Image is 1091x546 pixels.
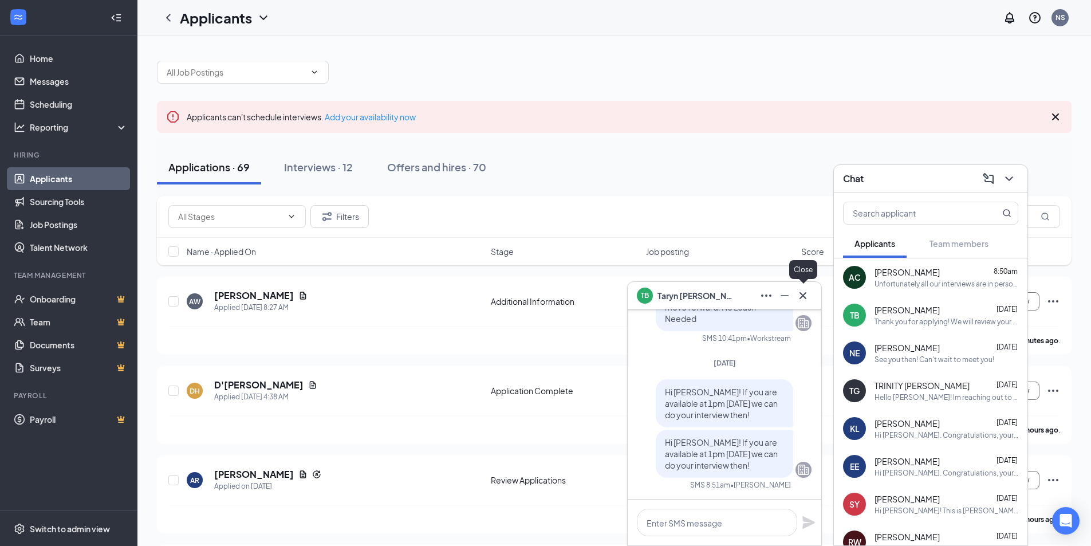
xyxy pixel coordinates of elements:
[214,391,317,403] div: Applied [DATE] 4:38 AM
[875,506,1018,516] div: Hi [PERSON_NAME]! This is [PERSON_NAME] with No Leash Needed- [GEOGRAPHIC_DATA][PERSON_NAME]. I w...
[797,316,810,330] svg: Company
[757,286,775,305] button: Ellipses
[310,205,369,228] button: Filter Filters
[850,461,859,472] div: EE
[875,392,1018,402] div: Hello [PERSON_NAME]! Im reaching out to let you know im still interested in this position, and st...
[187,246,256,257] span: Name · Applied On
[30,70,128,93] a: Messages
[997,494,1018,502] span: [DATE]
[1055,13,1065,22] div: NS
[775,286,794,305] button: Minimize
[310,68,319,77] svg: ChevronDown
[802,516,816,529] svg: Plane
[702,333,747,343] div: SMS 10:41pm
[180,8,252,28] h1: Applicants
[997,532,1018,540] span: [DATE]
[1009,336,1058,345] b: 22 minutes ago
[13,11,24,23] svg: WorkstreamLogo
[849,498,860,510] div: SY
[214,481,321,492] div: Applied on [DATE]
[850,309,860,321] div: TB
[14,150,125,160] div: Hiring
[1003,11,1017,25] svg: Notifications
[214,468,294,481] h5: [PERSON_NAME]
[1000,170,1018,188] button: ChevronDown
[875,380,970,391] span: TRINITY [PERSON_NAME]
[849,385,860,396] div: TG
[320,210,334,223] svg: Filter
[298,291,308,300] svg: Document
[875,266,940,278] span: [PERSON_NAME]
[875,304,940,316] span: [PERSON_NAME]
[30,167,128,190] a: Applicants
[1021,426,1058,434] b: 4 hours ago
[190,476,199,485] div: AR
[30,408,128,431] a: PayrollCrown
[997,380,1018,389] span: [DATE]
[30,523,110,535] div: Switch to admin view
[187,112,416,122] span: Applicants can't schedule interviews.
[1046,384,1060,398] svg: Ellipses
[178,210,282,223] input: All Stages
[997,418,1018,427] span: [DATE]
[1017,515,1058,524] b: 11 hours ago
[875,342,940,353] span: [PERSON_NAME]
[1046,294,1060,308] svg: Ellipses
[14,391,125,400] div: Payroll
[850,423,860,434] div: KL
[284,160,353,174] div: Interviews · 12
[214,289,294,302] h5: [PERSON_NAME]
[690,480,730,490] div: SMS 8:51am
[30,47,128,70] a: Home
[298,470,308,479] svg: Document
[875,531,940,543] span: [PERSON_NAME]
[30,288,128,311] a: OnboardingCrown
[665,387,778,420] span: Hi [PERSON_NAME]! If you are available at 1pm [DATE] we can do your interview then!
[30,213,128,236] a: Job Postings
[491,296,639,307] div: Additional Information
[312,470,321,479] svg: Reapply
[657,289,738,302] span: Taryn [PERSON_NAME]
[875,455,940,467] span: [PERSON_NAME]
[257,11,270,25] svg: ChevronDown
[875,468,1018,478] div: Hi [PERSON_NAME]. Congratulations, your meeting with No Leash Needed for Pet Host (Front Desk) at...
[167,66,305,78] input: All Job Postings
[1002,172,1016,186] svg: ChevronDown
[997,456,1018,465] span: [DATE]
[979,170,998,188] button: ComposeMessage
[849,272,861,283] div: AC
[14,523,25,535] svg: Settings
[1049,110,1062,124] svg: Cross
[1052,507,1080,535] div: Open Intercom Messenger
[843,172,864,185] h3: Chat
[162,11,175,25] svg: ChevronLeft
[30,236,128,259] a: Talent Network
[325,112,416,122] a: Add your availability now
[14,121,25,133] svg: Analysis
[30,356,128,379] a: SurveysCrown
[189,297,200,307] div: AW
[287,212,296,221] svg: ChevronDown
[849,347,860,359] div: NE
[747,333,791,343] span: • Workstream
[646,246,689,257] span: Job posting
[1046,473,1060,487] svg: Ellipses
[214,302,308,313] div: Applied [DATE] 8:27 AM
[491,385,639,396] div: Application Complete
[844,202,979,224] input: Search applicant
[1041,212,1050,221] svg: MagnifyingGlass
[166,110,180,124] svg: Error
[801,246,824,257] span: Score
[875,355,994,364] div: See you then! Can't wait to meet you!
[30,121,128,133] div: Reporting
[875,279,1018,289] div: Unfortunately all our interviews are in person on site. Let me know what works for you and We can...
[665,437,778,470] span: Hi [PERSON_NAME]! If you are available at 1pm [DATE] we can do your interview then!
[982,172,995,186] svg: ComposeMessage
[997,343,1018,351] span: [DATE]
[1002,209,1011,218] svg: MagnifyingGlass
[789,260,817,279] div: Close
[875,317,1018,327] div: Thank you for applying! We will review your application and reach out if you are selected to move...
[854,238,895,249] span: Applicants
